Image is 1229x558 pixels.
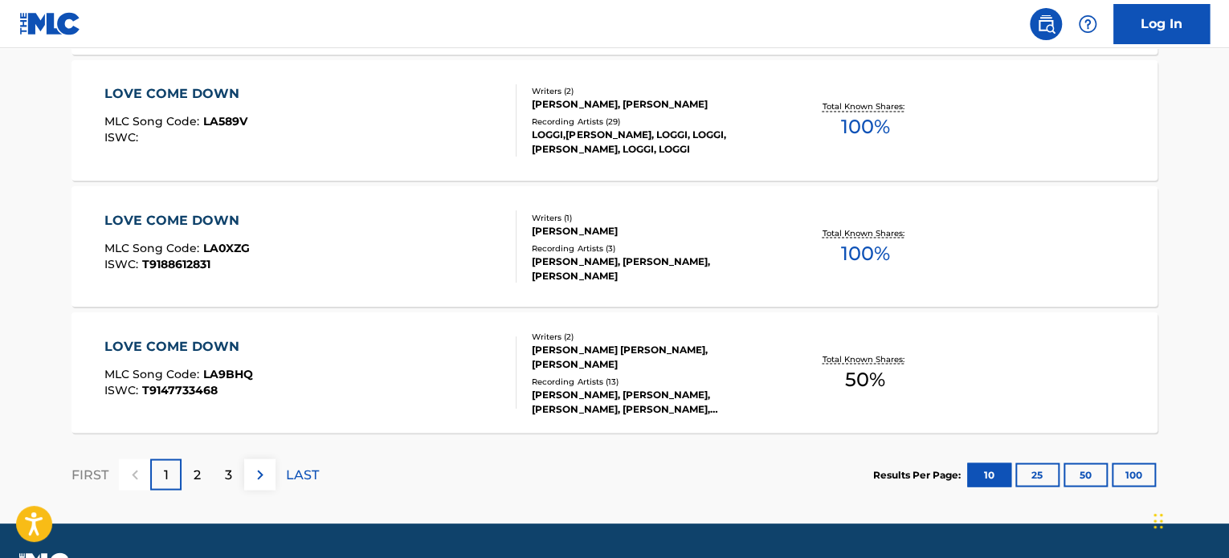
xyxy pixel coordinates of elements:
[142,382,218,397] span: T9147733468
[532,116,774,128] div: Recording Artists ( 29 )
[104,84,247,104] div: LOVE COME DOWN
[1113,4,1210,44] a: Log In
[203,114,247,128] span: LA589V
[1078,14,1097,34] img: help
[873,467,965,482] p: Results Per Page:
[532,387,774,416] div: [PERSON_NAME], [PERSON_NAME], [PERSON_NAME], [PERSON_NAME], [PERSON_NAME]
[1149,481,1229,558] iframe: Chat Widget
[840,238,889,267] span: 100 %
[822,100,908,112] p: Total Known Shares:
[71,312,1158,433] a: LOVE COME DOWNMLC Song Code:LA9BHQISWC:T9147733468Writers (2)[PERSON_NAME] [PERSON_NAME], [PERSON...
[203,366,253,381] span: LA9BHQ
[19,12,81,35] img: MLC Logo
[104,382,142,397] span: ISWC :
[840,112,889,141] span: 100 %
[1015,462,1060,487] button: 25
[532,211,774,223] div: Writers ( 1 )
[194,465,201,484] p: 2
[71,60,1158,181] a: LOVE COME DOWNMLC Song Code:LA589VISWC:Writers (2)[PERSON_NAME], [PERSON_NAME]Recording Artists (...
[104,114,203,128] span: MLC Song Code :
[104,130,142,145] span: ISWC :
[1112,462,1156,487] button: 100
[532,85,774,97] div: Writers ( 2 )
[967,462,1011,487] button: 10
[104,336,253,356] div: LOVE COME DOWN
[1030,8,1062,40] a: Public Search
[1036,14,1055,34] img: search
[251,465,270,484] img: right
[532,375,774,387] div: Recording Artists ( 13 )
[1153,497,1163,545] div: Drag
[203,240,250,255] span: LA0XZG
[532,223,774,238] div: [PERSON_NAME]
[104,256,142,271] span: ISWC :
[104,210,250,230] div: LOVE COME DOWN
[532,128,774,157] div: LOGGI,[PERSON_NAME], LOGGI, LOGGI,[PERSON_NAME], LOGGI, LOGGI
[845,365,885,393] span: 50 %
[225,465,232,484] p: 3
[532,330,774,342] div: Writers ( 2 )
[1072,8,1104,40] div: Help
[1064,462,1108,487] button: 50
[532,254,774,283] div: [PERSON_NAME], [PERSON_NAME], [PERSON_NAME]
[532,97,774,112] div: [PERSON_NAME], [PERSON_NAME]
[71,465,108,484] p: FIRST
[822,226,908,238] p: Total Known Shares:
[104,240,203,255] span: MLC Song Code :
[71,186,1158,307] a: LOVE COME DOWNMLC Song Code:LA0XZGISWC:T9188612831Writers (1)[PERSON_NAME]Recording Artists (3)[P...
[104,366,203,381] span: MLC Song Code :
[142,256,210,271] span: T9188612831
[164,465,169,484] p: 1
[532,342,774,371] div: [PERSON_NAME] [PERSON_NAME], [PERSON_NAME]
[532,242,774,254] div: Recording Artists ( 3 )
[286,465,319,484] p: LAST
[822,352,908,365] p: Total Known Shares:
